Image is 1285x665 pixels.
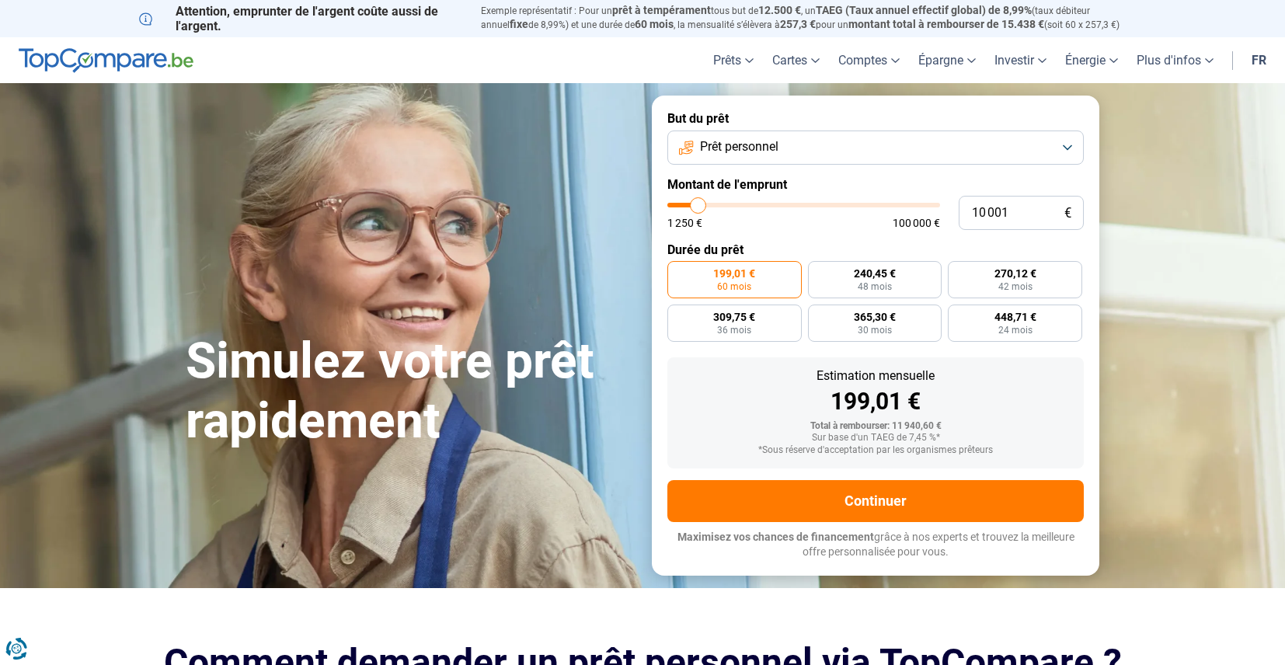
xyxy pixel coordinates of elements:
h1: Simulez votre prêt rapidement [186,332,633,451]
a: Épargne [909,37,985,83]
label: But du prêt [667,111,1084,126]
a: Plus d'infos [1127,37,1223,83]
span: fixe [510,18,528,30]
button: Continuer [667,480,1084,522]
span: 199,01 € [713,268,755,279]
div: *Sous réserve d'acceptation par les organismes prêteurs [680,445,1071,456]
span: 48 mois [858,282,892,291]
span: Prêt personnel [700,138,778,155]
div: 199,01 € [680,390,1071,413]
span: 1 250 € [667,218,702,228]
div: Total à rembourser: 11 940,60 € [680,421,1071,432]
span: 30 mois [858,326,892,335]
a: Investir [985,37,1056,83]
span: 448,71 € [994,312,1036,322]
div: Estimation mensuelle [680,370,1071,382]
p: grâce à nos experts et trouvez la meilleure offre personnalisée pour vous. [667,530,1084,560]
span: 60 mois [717,282,751,291]
span: prêt à tempérament [612,4,711,16]
a: Énergie [1056,37,1127,83]
span: 309,75 € [713,312,755,322]
span: 100 000 € [893,218,940,228]
span: 257,3 € [780,18,816,30]
p: Exemple représentatif : Pour un tous but de , un (taux débiteur annuel de 8,99%) et une durée de ... [481,4,1146,32]
span: 240,45 € [854,268,896,279]
label: Durée du prêt [667,242,1084,257]
a: Cartes [763,37,829,83]
span: 60 mois [635,18,674,30]
span: TAEG (Taux annuel effectif global) de 8,99% [816,4,1032,16]
a: Comptes [829,37,909,83]
a: Prêts [704,37,763,83]
span: Maximisez vos chances de financement [677,531,874,543]
img: TopCompare [19,48,193,73]
button: Prêt personnel [667,131,1084,165]
span: 365,30 € [854,312,896,322]
span: € [1064,207,1071,220]
a: fr [1242,37,1276,83]
span: 36 mois [717,326,751,335]
span: montant total à rembourser de 15.438 € [848,18,1044,30]
span: 42 mois [998,282,1033,291]
span: 12.500 € [758,4,801,16]
label: Montant de l'emprunt [667,177,1084,192]
p: Attention, emprunter de l'argent coûte aussi de l'argent. [139,4,462,33]
div: Sur base d'un TAEG de 7,45 %* [680,433,1071,444]
span: 24 mois [998,326,1033,335]
span: 270,12 € [994,268,1036,279]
